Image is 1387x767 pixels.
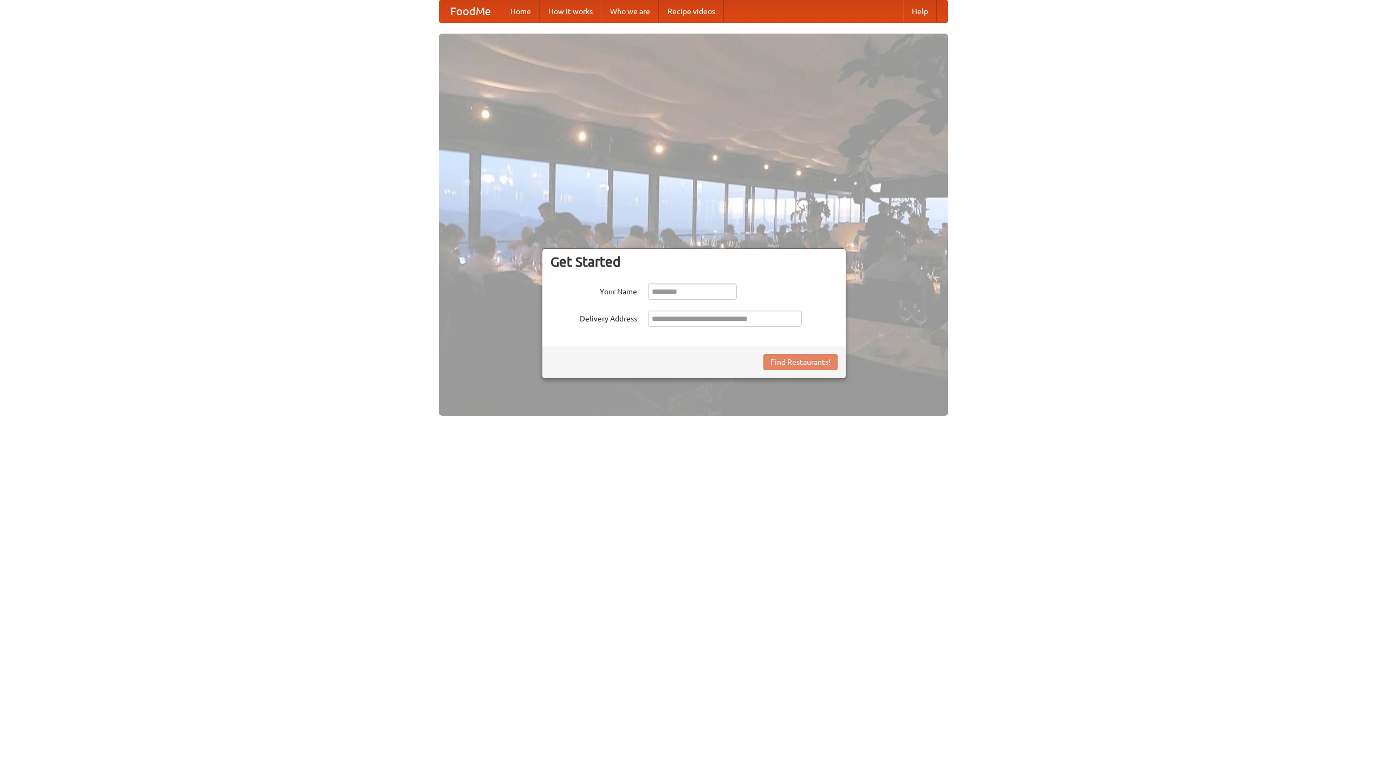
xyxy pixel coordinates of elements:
a: Help [903,1,937,22]
label: Your Name [550,283,637,297]
a: Who we are [601,1,659,22]
a: Home [502,1,540,22]
label: Delivery Address [550,311,637,324]
a: FoodMe [439,1,502,22]
button: Find Restaurants! [763,354,838,370]
a: Recipe videos [659,1,724,22]
h3: Get Started [550,254,838,270]
a: How it works [540,1,601,22]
